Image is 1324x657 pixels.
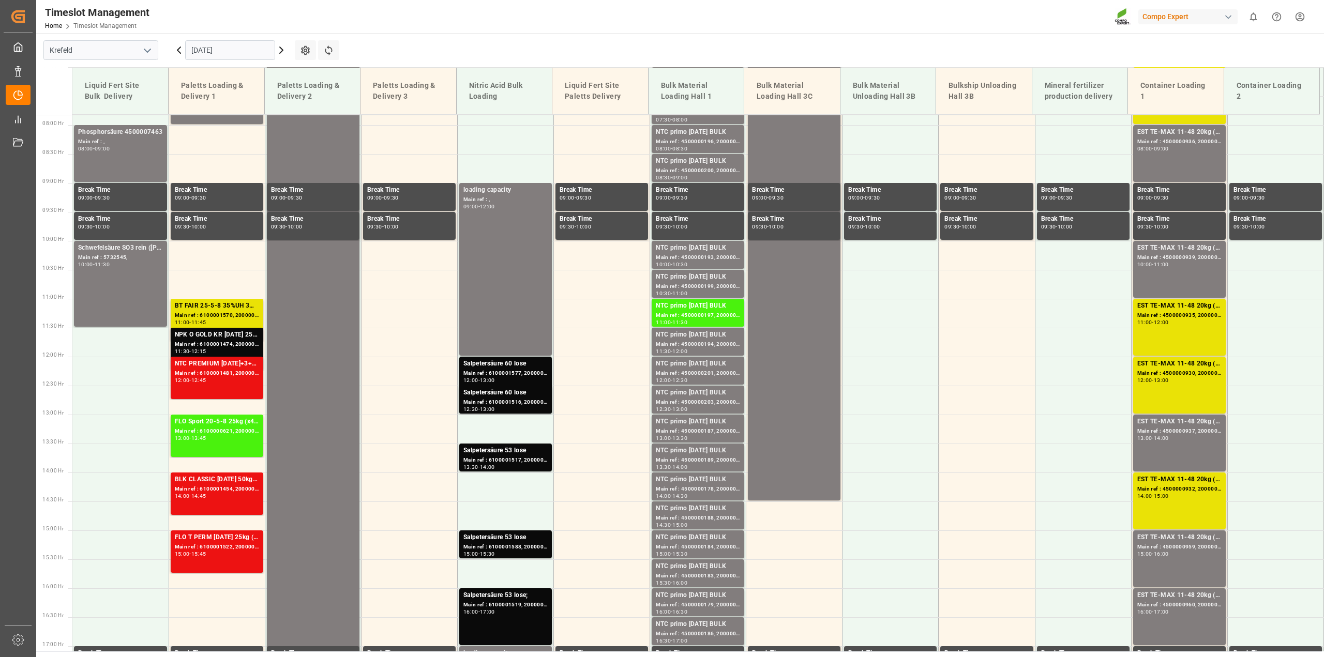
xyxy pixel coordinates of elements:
[656,369,740,378] div: Main ref : 4500000201, 2000000032
[175,340,259,349] div: Main ref : 6100001474, 2000001305
[752,224,767,229] div: 09:30
[367,224,382,229] div: 09:30
[656,166,740,175] div: Main ref : 4500000200, 2000000032
[463,465,478,469] div: 13:30
[78,262,93,267] div: 10:00
[672,378,687,383] div: 12:30
[175,359,259,369] div: NTC PREMIUM [DATE]+3+TE 600kg BB;FLO T PERM [DATE] 25kg (x40) INT;
[656,398,740,407] div: Main ref : 4500000203, 2000000032
[463,532,548,543] div: Salpetersäure 53 lose
[384,224,399,229] div: 10:00
[671,117,672,122] div: -
[1154,494,1169,498] div: 15:00
[175,349,190,354] div: 11:30
[1137,475,1222,485] div: EST TE-MAX 11-48 20kg (x56) WW
[656,195,671,200] div: 09:00
[175,330,259,340] div: NPK O GOLD KR [DATE] 25kg (x60) IT
[1233,214,1318,224] div: Break Time
[848,195,863,200] div: 09:00
[78,195,93,200] div: 09:00
[656,117,671,122] div: 07:30
[42,265,64,271] span: 10:30 Hr
[1056,224,1057,229] div: -
[576,195,591,200] div: 09:30
[1136,76,1215,106] div: Container Loading 1
[656,253,740,262] div: Main ref : 4500000193, 2000000032
[1137,485,1222,494] div: Main ref : 4500000932, 2000000976
[1138,7,1242,26] button: Compo Expert
[672,436,687,440] div: 13:30
[175,224,190,229] div: 09:30
[656,494,671,498] div: 14:00
[463,195,548,204] div: Main ref : ,
[1152,195,1153,200] div: -
[1041,185,1125,195] div: Break Time
[463,446,548,456] div: Salpetersäure 53 lose
[672,117,687,122] div: 08:00
[1137,494,1152,498] div: 14:00
[185,40,275,60] input: DD.MM.YYYY
[1248,224,1250,229] div: -
[656,137,740,146] div: Main ref : 4500000196, 2000000032
[1137,253,1222,262] div: Main ref : 4500000939, 2000000976
[671,436,672,440] div: -
[78,137,163,146] div: Main ref : ,
[463,359,548,369] div: Salpetersäure 60 lose
[42,526,64,531] span: 15:00 Hr
[1250,195,1265,200] div: 09:30
[671,320,672,325] div: -
[769,224,784,229] div: 10:00
[671,407,672,411] div: -
[671,291,672,296] div: -
[1137,359,1222,369] div: EST TE-MAX 11-48 20kg (x56) WW
[175,185,259,195] div: Break Time
[288,195,303,200] div: 09:30
[1137,185,1222,195] div: Break Time
[1233,185,1318,195] div: Break Time
[463,543,548,552] div: Main ref : 6100001588, 2000001378
[560,214,644,224] div: Break Time
[1058,195,1073,200] div: 09:30
[656,291,671,296] div: 10:30
[1154,320,1169,325] div: 12:00
[384,195,399,200] div: 09:30
[42,120,64,126] span: 08:00 Hr
[944,224,959,229] div: 09:30
[480,204,495,209] div: 12:00
[752,214,836,224] div: Break Time
[1152,436,1153,440] div: -
[139,42,155,58] button: open menu
[671,349,672,354] div: -
[561,76,640,106] div: Liquid Fert Site Paletts Delivery
[671,552,672,556] div: -
[1265,5,1288,28] button: Help Center
[1137,320,1152,325] div: 11:00
[42,468,64,473] span: 14:00 Hr
[177,76,256,106] div: Paletts Loading & Delivery 1
[189,349,191,354] div: -
[175,195,190,200] div: 09:00
[671,195,672,200] div: -
[560,224,575,229] div: 09:30
[656,523,671,527] div: 14:30
[42,381,64,387] span: 12:30 Hr
[656,127,740,137] div: NTC primo [DATE] BULK
[42,236,64,242] span: 10:00 Hr
[865,224,880,229] div: 10:00
[656,340,740,349] div: Main ref : 4500000194, 2000000032
[671,175,672,180] div: -
[1152,224,1153,229] div: -
[191,494,206,498] div: 14:45
[944,214,1029,224] div: Break Time
[42,323,64,329] span: 11:30 Hr
[656,407,671,411] div: 12:30
[767,195,769,200] div: -
[42,149,64,155] span: 08:30 Hr
[656,349,671,354] div: 11:30
[175,378,190,383] div: 12:00
[656,301,740,311] div: NTC primo [DATE] BULK
[78,127,163,137] div: Phosphorsäure 4500007463
[480,552,495,556] div: 15:30
[1137,262,1152,267] div: 10:00
[1138,9,1238,24] div: Compo Expert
